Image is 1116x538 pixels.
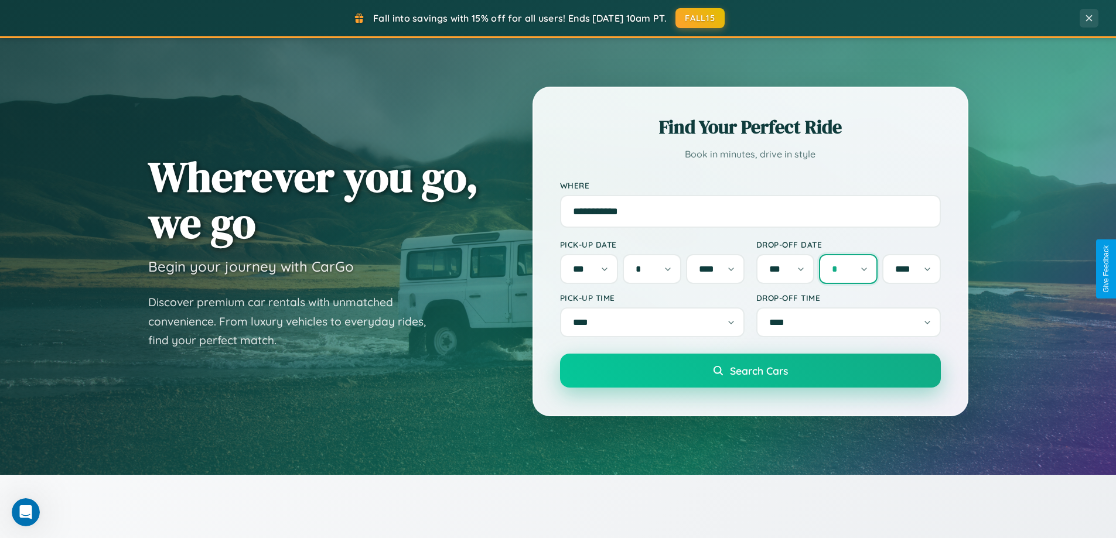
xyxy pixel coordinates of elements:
label: Drop-off Time [756,293,941,303]
h2: Find Your Perfect Ride [560,114,941,140]
iframe: Intercom live chat [12,498,40,526]
label: Pick-up Date [560,239,745,249]
label: Drop-off Date [756,239,941,249]
h3: Begin your journey with CarGo [148,258,354,275]
p: Book in minutes, drive in style [560,146,941,163]
p: Discover premium car rentals with unmatched convenience. From luxury vehicles to everyday rides, ... [148,293,441,350]
button: FALL15 [675,8,725,28]
div: Give Feedback [1102,245,1110,293]
span: Search Cars [730,364,788,377]
label: Where [560,180,941,190]
h1: Wherever you go, we go [148,153,479,246]
button: Search Cars [560,354,941,388]
label: Pick-up Time [560,293,745,303]
span: Fall into savings with 15% off for all users! Ends [DATE] 10am PT. [373,12,667,24]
